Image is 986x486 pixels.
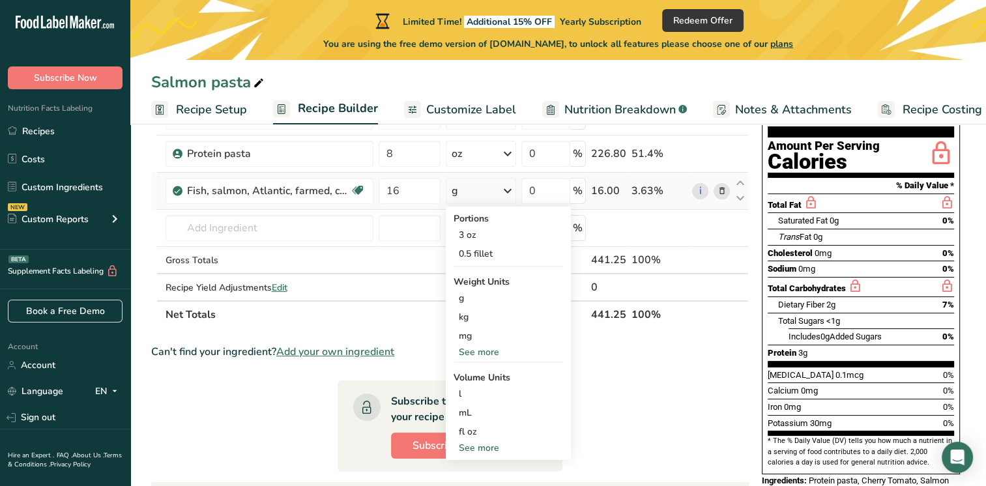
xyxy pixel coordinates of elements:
div: 3 oz [454,225,563,244]
a: Terms & Conditions . [8,451,122,469]
span: Total Sugars [778,316,824,326]
span: Sodium [768,264,796,274]
span: 0% [942,248,954,258]
div: 226.80 [591,146,626,162]
span: 0% [942,332,954,341]
span: 7% [942,300,954,309]
span: Fat [778,232,811,242]
span: Redeem Offer [673,14,732,27]
span: Calcium [768,386,799,395]
div: oz [452,146,462,162]
div: See more [454,345,563,359]
a: FAQ . [57,451,72,460]
span: Yearly Subscription [560,16,641,28]
div: 0.5 fillet [454,244,563,263]
div: mg [454,326,563,345]
span: 0% [943,370,954,380]
div: NEW [8,203,27,211]
div: kg [454,307,563,326]
span: Dietary Fiber [778,300,824,309]
span: 0mg [784,402,801,412]
span: 0% [942,216,954,225]
input: Add Ingredient [166,215,373,241]
div: BETA [8,255,29,263]
div: Volume Units [454,371,563,384]
button: Redeem Offer [662,9,744,32]
span: Customize Label [426,101,516,119]
span: 0% [943,418,954,428]
span: 2g [826,300,835,309]
div: Subscribe to a plan to Unlock your recipe [391,393,536,425]
span: Cholesterol [768,248,813,258]
a: Notes & Attachments [713,95,852,124]
div: 441.25 [591,252,626,268]
span: Total Fat [768,200,802,210]
a: i [692,183,708,199]
span: 0g [813,232,822,242]
button: Subscribe Now [391,433,506,459]
div: Weight Units [454,275,563,289]
span: Recipe Setup [176,101,247,119]
span: 0mg [801,386,818,395]
a: Book a Free Demo [8,300,123,322]
div: Amount Per Serving [768,140,880,152]
div: Salmon pasta [151,70,267,94]
span: Notes & Attachments [735,101,852,119]
span: Potassium [768,418,808,428]
div: g [454,289,563,307]
div: Limited Time! [373,13,641,29]
span: 0% [942,264,954,274]
div: 51.4% [631,146,687,162]
button: Subscribe Now [8,66,123,89]
span: Saturated Fat [778,216,828,225]
div: Calories [768,152,880,171]
span: [MEDICAL_DATA] [768,370,834,380]
div: 16.00 [591,183,626,199]
th: Net Totals [163,300,588,328]
section: * The % Daily Value (DV) tells you how much a nutrient in a serving of food contributes to a dail... [768,436,954,468]
span: Subscribe Now [413,438,484,453]
div: g [452,183,458,199]
span: Recipe Costing [903,101,982,119]
div: l [459,387,558,401]
span: <1g [826,316,840,326]
span: 3g [798,348,807,358]
a: Privacy Policy [50,460,91,469]
span: Total Carbohydrates [768,283,846,293]
div: Fish, salmon, Atlantic, farmed, cooked, dry heat [187,183,350,199]
span: Subscribe Now [34,71,97,85]
div: Protein pasta [187,146,350,162]
span: 0g [820,332,830,341]
div: 100% [631,252,687,268]
span: 0mg [798,264,815,274]
div: mL [459,406,558,420]
a: About Us . [72,451,104,460]
span: Add your own ingredient [276,344,394,360]
div: Portions [454,212,563,225]
span: Includes Added Sugars [789,332,882,341]
th: 441.25 [588,300,629,328]
a: Recipe Setup [151,95,247,124]
div: See more [454,441,563,455]
span: Iron [768,402,782,412]
section: % Daily Value * [768,178,954,193]
div: Recipe Yield Adjustments [166,281,373,294]
div: 0 [591,279,626,295]
div: Can't find your ingredient? [151,344,749,360]
span: 0% [943,402,954,412]
a: Recipe Costing [878,95,982,124]
a: Recipe Builder [273,94,378,125]
span: plans [770,38,793,50]
div: 3.63% [631,183,687,199]
span: Edit [272,281,287,294]
span: 0.1mcg [835,370,863,380]
span: 0g [830,216,839,225]
span: Additional 15% OFF [464,16,555,28]
span: Protein [768,348,796,358]
span: Recipe Builder [298,100,378,117]
span: 0% [943,386,954,395]
i: Trans [778,232,800,242]
span: 30mg [810,418,832,428]
span: Nutrition Breakdown [564,101,676,119]
a: Hire an Expert . [8,451,54,460]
